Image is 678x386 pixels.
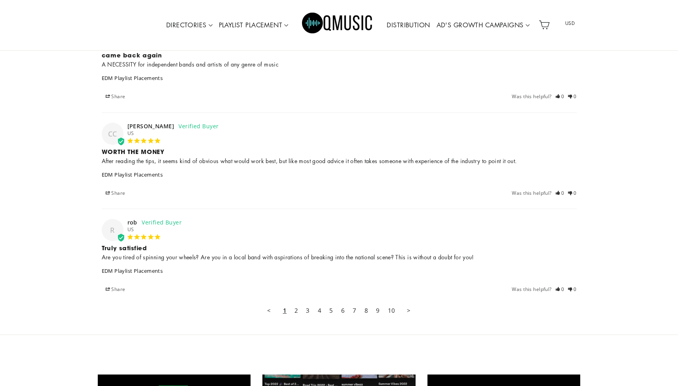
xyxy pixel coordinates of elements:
[140,2,536,48] div: Primary
[433,16,533,34] a: AD'S GROWTH CAMPAIGNS
[291,302,302,318] a: Page 2
[127,130,134,137] span: US
[568,285,576,293] i: 0
[127,137,161,145] span: 5-Star Rating Review
[216,16,292,34] a: PLAYLIST PLACEMENT
[361,302,372,318] a: Page 8
[568,93,576,100] i: 0
[384,302,399,318] a: Page 10
[127,233,161,241] span: 5-Star Rating Review
[102,285,129,293] span: Share
[127,226,134,233] span: US
[337,302,349,318] a: Page 6
[102,189,129,197] span: Share
[102,267,163,274] a: EDM Playlist Placements
[512,93,576,100] div: Was this helpful?
[556,93,564,100] a: Rate review as helpful
[102,60,577,68] p: A NECESSITY for independent bands and artists of any genre of music
[403,302,414,318] a: Next page
[556,286,564,293] a: Rate review as helpful
[556,189,564,197] i: 0
[102,171,163,178] a: EDM Playlist Placements
[102,51,577,60] h3: came back again
[102,243,577,253] h3: Truly satisfied
[102,305,577,316] ul: Reviews Pagination
[102,92,129,101] span: Share
[372,302,384,318] a: Page 9
[102,219,123,241] div: R
[568,93,576,100] a: Rate review as not helpful
[279,302,291,318] a: Page 1
[102,74,163,82] a: EDM Playlist Placements
[384,16,433,34] a: DISTRIBUTION
[568,190,576,196] a: Rate review as not helpful
[555,17,585,29] span: USD
[556,93,564,100] i: 0
[127,122,175,130] strong: [PERSON_NAME]
[102,147,577,157] h3: WORTH THE MONEY
[102,157,577,165] p: After reading the tips, it seems kind of obvious what would work best, but like most good advice ...
[568,189,576,197] i: 0
[302,7,373,43] img: Q Music Promotions
[349,302,360,318] a: Page 7
[325,302,337,318] a: Page 5
[556,190,564,196] a: Rate review as helpful
[102,253,577,261] p: Are you tired of spinning your wheels? Are you in a local band with aspirations of breaking into ...
[556,285,564,293] i: 0
[163,16,216,34] a: DIRECTORIES
[314,302,325,318] a: Page 4
[512,285,576,293] div: Was this helpful?
[127,219,137,226] strong: rob
[512,189,576,197] div: Was this helpful?
[568,286,576,293] a: Rate review as not helpful
[302,302,313,318] a: Page 3
[102,123,123,145] div: CC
